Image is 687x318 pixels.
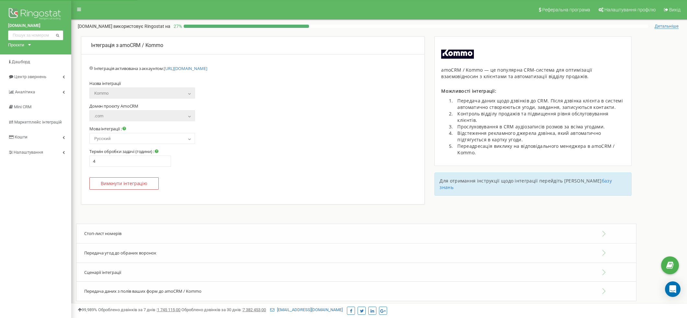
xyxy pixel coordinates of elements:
span: Оброблено дзвінків за 30 днів : [181,307,266,312]
div: Open Intercom Messenger [665,281,681,297]
img: Ringostat logo [8,6,63,23]
span: Дашборд [12,59,30,64]
a: [DOMAIN_NAME] [8,23,63,29]
div: Проєкти [8,42,24,48]
span: 99,989% [78,307,97,312]
span: Центр звернень [14,74,46,79]
span: Маркетплейс інтеграцій [14,120,62,124]
u: 7 382 453,00 [243,307,266,312]
span: Детальніше [655,24,679,29]
p: Можливості інтеграції: [441,88,625,94]
li: Переадресація виклику на відповідального менеджера в amoCRM / Kommo. [454,143,625,156]
span: Аналiтика [15,89,35,94]
p: [DOMAIN_NAME] [78,23,170,29]
a: [URL][DOMAIN_NAME] [164,65,207,71]
img: image [441,50,474,59]
span: Сценарії інтеграції [84,269,121,275]
span: Передача угод до обраних воронок [84,250,156,256]
span: Русский [89,133,195,144]
span: Стоп-лист номерів [84,230,121,236]
a: базу знань [440,178,612,190]
p: 27 % [170,23,184,29]
span: Передача даних з полів ваших форм до amoCRM / Kommo [84,288,201,294]
span: Реферальна програма [542,7,590,12]
span: Налаштування [14,150,43,155]
label: Мова інтеграції : [89,126,126,131]
label: Назва інтеграції [89,81,121,86]
span: .com [92,112,193,121]
span: Русский [92,134,193,143]
span: Вихід [669,7,681,12]
span: Інтеграція активована з аккаунтом: [94,65,207,71]
span: Кошти [15,135,28,139]
li: Прослуховування в CRM аудіозаписів розмов за всіма угодами. [454,124,625,130]
label: Домен проєкту AmoCRM [89,103,138,109]
u: 1 745 115,00 [157,307,180,312]
span: Kommo [92,89,193,98]
button: Вимкнути інтеграцію [89,177,159,190]
label: Термін обробки задачі (години) : [89,149,158,154]
span: використовує Ringostat на [113,24,170,29]
span: Kommo [89,88,195,99]
li: Відстеження рекламного джерела дзвінка, який автоматично підтягується в картку угоди. [454,130,625,143]
span: Налаштування профілю [604,7,656,12]
span: Mini CRM [14,104,31,109]
div: amoCRM / Kommo — це популярна CRM-система для оптимізації взаємовідносин з клієнтами та автоматиз... [441,67,625,80]
span: .com [89,110,195,121]
li: Передача даних щодо дзвінків до CRM. Після дзвінка клієнта в системі автоматично створюються угод... [454,98,625,111]
input: Пошук за номером [8,30,63,40]
p: Інтеграція з amoCRM / Kommo [91,42,415,49]
li: Контроль відділу продажів та підвищення рівня обслуговування клієнтів. [454,111,625,124]
span: Оброблено дзвінків за 7 днів : [98,307,180,312]
p: Для отримання інструкції щодо інтеграції перейдіть [PERSON_NAME] [440,178,626,191]
a: [EMAIL_ADDRESS][DOMAIN_NAME] [270,307,343,312]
